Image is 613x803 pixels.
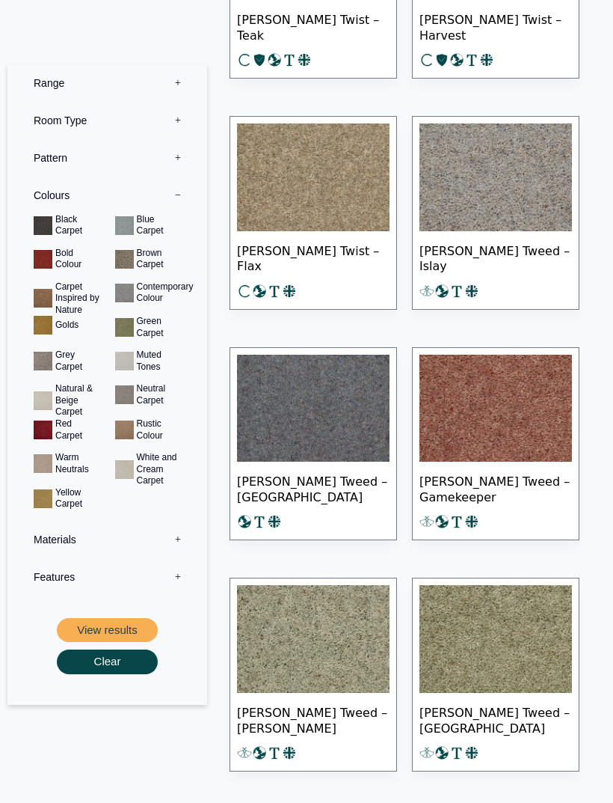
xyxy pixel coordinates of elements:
label: Colours [19,176,196,213]
span: [PERSON_NAME] Tweed – Gamekeeper [419,462,572,514]
a: [PERSON_NAME] Tweed – Islay [412,116,579,310]
a: [PERSON_NAME] Tweed – [PERSON_NAME] [230,578,397,772]
span: [PERSON_NAME] Tweed – Islay [419,231,572,284]
a: [PERSON_NAME] Tweed – [GEOGRAPHIC_DATA] [230,347,397,541]
button: Clear [57,650,158,674]
span: [PERSON_NAME] Tweed – [PERSON_NAME] [237,693,389,745]
span: [PERSON_NAME] Twist – Flax [237,231,389,284]
label: Materials [19,520,196,558]
label: Features [19,558,196,595]
a: [PERSON_NAME] Twist – Flax [230,116,397,310]
span: [PERSON_NAME] Tweed – [GEOGRAPHIC_DATA] [419,693,572,745]
label: Pattern [19,138,196,176]
label: Range [19,64,196,101]
img: Tomkinson Tweed Islay [419,123,572,231]
label: Room Type [19,101,196,138]
a: [PERSON_NAME] Tweed – Gamekeeper [412,347,579,541]
img: Tomkinson Tweed Highland [419,585,572,693]
button: View results [57,617,158,642]
span: [PERSON_NAME] Tweed – [GEOGRAPHIC_DATA] [237,462,389,514]
img: Tomkinson Twist - Flax [237,123,389,231]
a: [PERSON_NAME] Tweed – [GEOGRAPHIC_DATA] [412,578,579,772]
